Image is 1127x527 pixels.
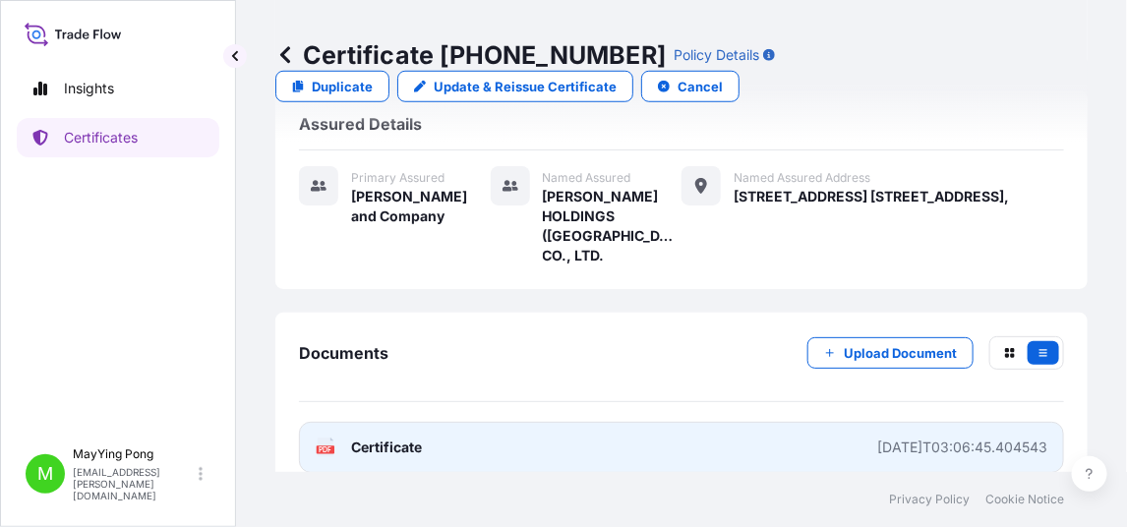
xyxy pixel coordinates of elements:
[37,464,53,484] span: M
[543,170,631,186] span: Named Assured
[678,77,723,96] p: Cancel
[889,492,970,507] a: Privacy Policy
[807,337,974,369] button: Upload Document
[351,438,422,457] span: Certificate
[73,466,195,501] p: [EMAIL_ADDRESS][PERSON_NAME][DOMAIN_NAME]
[73,446,195,462] p: MayYing Pong
[397,71,633,102] a: Update & Reissue Certificate
[312,77,373,96] p: Duplicate
[351,170,445,186] span: Primary assured
[17,118,219,157] a: Certificates
[434,77,617,96] p: Update & Reissue Certificate
[641,71,740,102] button: Cancel
[734,170,870,186] span: Named Assured Address
[844,343,957,363] p: Upload Document
[877,438,1047,457] div: [DATE]T03:06:45.404543
[320,446,332,453] text: PDF
[299,422,1064,473] a: PDFCertificate[DATE]T03:06:45.404543
[299,343,388,363] span: Documents
[275,71,389,102] a: Duplicate
[674,45,759,65] p: Policy Details
[734,187,1009,206] span: [STREET_ADDRESS] [STREET_ADDRESS],
[985,492,1064,507] a: Cookie Notice
[64,79,114,98] p: Insights
[351,187,491,226] span: [PERSON_NAME] and Company
[64,128,138,147] p: Certificates
[17,69,219,108] a: Insights
[543,187,682,265] span: [PERSON_NAME] HOLDINGS ([GEOGRAPHIC_DATA]) CO., LTD.
[275,39,666,71] p: Certificate [PHONE_NUMBER]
